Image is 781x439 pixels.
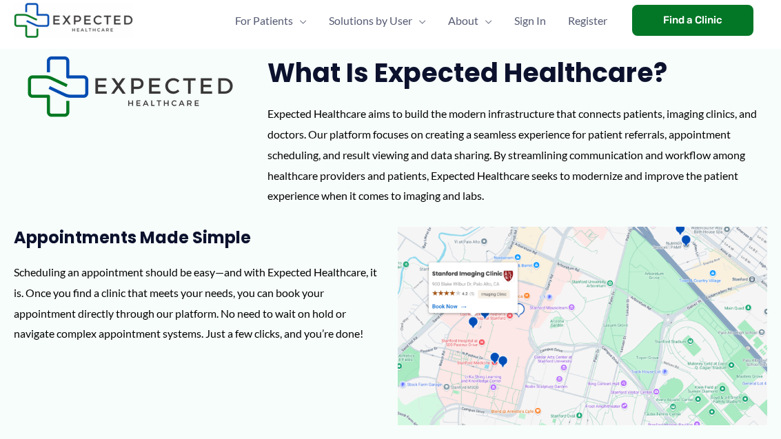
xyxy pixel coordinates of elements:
[14,262,384,344] p: Scheduling an appointment should be easy—and with Expected Healthcare, it is. Once you find a cli...
[267,56,774,90] h2: What is Expected Healthcare?
[14,227,384,248] h3: Appointments Made Simple
[27,56,234,117] img: Expected Healthcare Logo
[14,3,133,38] img: Expected Healthcare Logo - side, dark font, small
[632,5,753,36] a: Find a Clinic
[267,103,774,206] div: Expected Healthcare aims to build the modern infrastructure that connects patients, imaging clini...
